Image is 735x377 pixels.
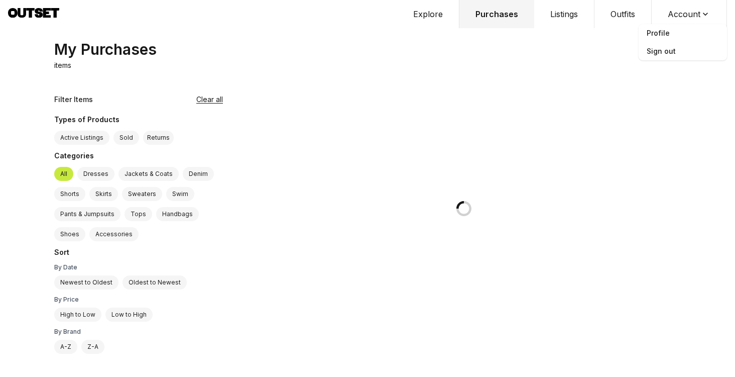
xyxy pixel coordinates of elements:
[54,115,223,127] div: Types of Products
[54,227,85,241] label: Shoes
[54,308,101,322] label: High to Low
[54,296,223,304] div: By Price
[54,167,73,181] label: All
[122,275,187,290] label: Oldest to Newest
[89,187,118,201] label: Skirts
[54,207,120,221] label: Pants & Jumpsuits
[118,167,179,181] label: Jackets & Coats
[156,207,199,221] label: Handbags
[105,308,153,322] label: Low to High
[639,42,727,60] span: Sign out
[122,187,162,201] label: Sweaters
[81,340,104,354] label: Z-A
[89,227,139,241] label: Accessories
[54,328,223,336] div: By Brand
[54,247,223,259] div: Sort
[183,167,214,181] label: Denim
[639,24,727,42] a: Profile
[54,40,157,58] div: My Purchases
[54,275,118,290] label: Newest to Oldest
[54,60,71,70] p: items
[54,95,93,105] div: Filter Items
[125,207,152,221] label: Tops
[166,187,194,201] label: Swim
[143,131,174,145] button: Returns
[77,167,114,181] label: Dresses
[54,340,77,354] label: A-Z
[54,263,223,271] div: By Date
[113,131,139,145] label: Sold
[54,187,85,201] label: Shorts
[196,95,223,105] button: Clear all
[54,131,109,145] label: Active Listings
[54,151,223,163] div: Categories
